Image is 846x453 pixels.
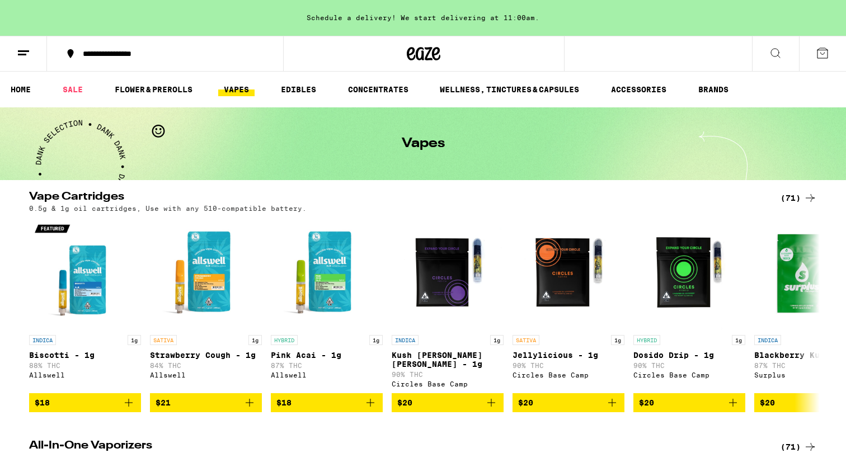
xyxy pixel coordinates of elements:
[29,191,762,205] h2: Vape Cartridges
[271,335,298,345] p: HYBRID
[693,83,734,96] button: BRANDS
[150,218,262,329] img: Allswell - Strawberry Cough - 1g
[392,380,504,388] div: Circles Base Camp
[781,191,817,205] a: (71)
[513,351,624,360] p: Jellylicious - 1g
[29,218,141,329] img: Allswell - Biscotti - 1g
[29,371,141,379] div: Allswell
[156,398,171,407] span: $21
[271,218,383,329] img: Allswell - Pink Acai - 1g
[29,351,141,360] p: Biscotti - 1g
[150,335,177,345] p: SATIVA
[271,362,383,369] p: 87% THC
[29,362,141,369] p: 88% THC
[26,8,49,18] span: Help
[109,83,198,96] a: FLOWER & PREROLLS
[434,83,585,96] a: WELLNESS, TINCTURES & CAPSULES
[518,398,533,407] span: $20
[639,398,654,407] span: $20
[392,351,504,369] p: Kush [PERSON_NAME] [PERSON_NAME] - 1g
[754,335,781,345] p: INDICA
[29,205,307,212] p: 0.5g & 1g oil cartridges, Use with any 510-compatible battery.
[392,218,504,329] img: Circles Base Camp - Kush Berry Bliss - 1g
[369,335,383,345] p: 1g
[275,83,322,96] a: EDIBLES
[150,218,262,393] a: Open page for Strawberry Cough - 1g from Allswell
[633,362,745,369] p: 90% THC
[150,393,262,412] button: Add to bag
[402,137,445,150] h1: Vapes
[128,335,141,345] p: 1g
[29,218,141,393] a: Open page for Biscotti - 1g from Allswell
[276,398,292,407] span: $18
[633,218,745,393] a: Open page for Dosido Drip - 1g from Circles Base Camp
[392,218,504,393] a: Open page for Kush Berry Bliss - 1g from Circles Base Camp
[271,371,383,379] div: Allswell
[35,398,50,407] span: $18
[150,351,262,360] p: Strawberry Cough - 1g
[271,218,383,393] a: Open page for Pink Acai - 1g from Allswell
[271,351,383,360] p: Pink Acai - 1g
[633,218,745,329] img: Circles Base Camp - Dosido Drip - 1g
[248,335,262,345] p: 1g
[760,398,775,407] span: $20
[633,371,745,379] div: Circles Base Camp
[633,393,745,412] button: Add to bag
[732,335,745,345] p: 1g
[392,335,419,345] p: INDICA
[513,218,624,393] a: Open page for Jellylicious - 1g from Circles Base Camp
[633,335,660,345] p: HYBRID
[513,218,624,329] img: Circles Base Camp - Jellylicious - 1g
[29,335,56,345] p: INDICA
[490,335,504,345] p: 1g
[513,335,539,345] p: SATIVA
[633,351,745,360] p: Dosido Drip - 1g
[605,83,672,96] a: ACCESSORIES
[5,83,36,96] a: HOME
[218,83,255,96] a: VAPES
[611,335,624,345] p: 1g
[513,371,624,379] div: Circles Base Camp
[397,398,412,407] span: $20
[513,393,624,412] button: Add to bag
[150,362,262,369] p: 84% THC
[342,83,414,96] a: CONCENTRATES
[271,393,383,412] button: Add to bag
[513,362,624,369] p: 90% THC
[57,83,88,96] a: SALE
[150,371,262,379] div: Allswell
[29,393,141,412] button: Add to bag
[392,393,504,412] button: Add to bag
[392,371,504,378] p: 90% THC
